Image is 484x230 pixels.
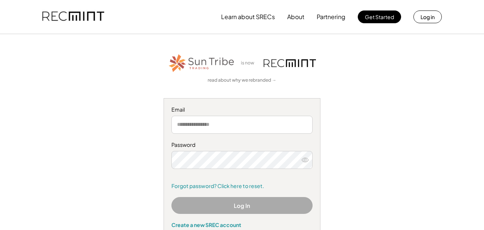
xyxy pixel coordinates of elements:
[171,106,313,114] div: Email
[208,77,276,84] a: read about why we rebranded →
[413,10,442,23] button: Log in
[358,10,401,23] button: Get Started
[221,9,275,24] button: Learn about SRECs
[239,60,260,66] div: is now
[171,197,313,214] button: Log In
[171,182,313,190] a: Forgot password? Click here to reset.
[171,221,313,228] div: Create a new SREC account
[317,9,345,24] button: Partnering
[168,53,235,73] img: STT_Horizontal_Logo%2B-%2BColor.png
[264,59,316,67] img: recmint-logotype%403x.png
[287,9,304,24] button: About
[171,141,313,149] div: Password
[42,4,104,30] img: recmint-logotype%403x.png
